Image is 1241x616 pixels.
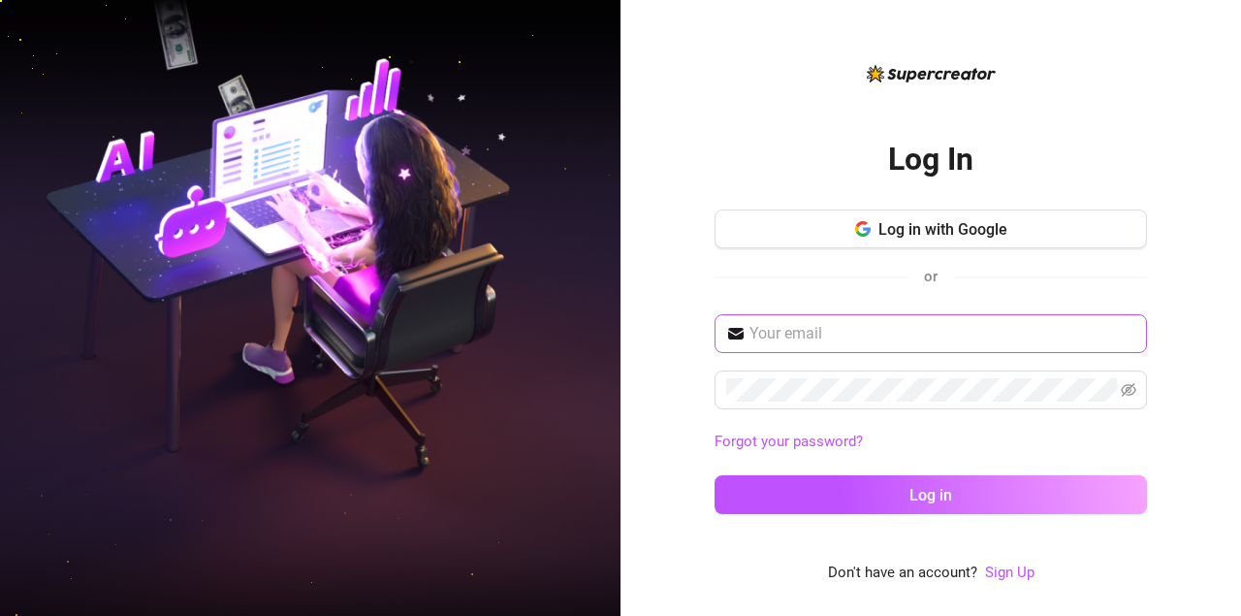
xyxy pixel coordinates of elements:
span: eye-invisible [1121,382,1136,398]
button: Log in with Google [715,210,1147,248]
span: Log in [909,486,952,504]
button: Log in [715,475,1147,514]
a: Sign Up [985,562,1034,585]
input: Your email [749,322,1135,345]
span: Don't have an account? [828,562,977,585]
h2: Log In [888,140,973,179]
a: Sign Up [985,564,1034,581]
a: Forgot your password? [715,433,863,450]
span: Log in with Google [878,220,1007,239]
img: logo-BBDzfeDw.svg [867,65,996,82]
span: or [924,268,938,285]
a: Forgot your password? [715,431,1147,454]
